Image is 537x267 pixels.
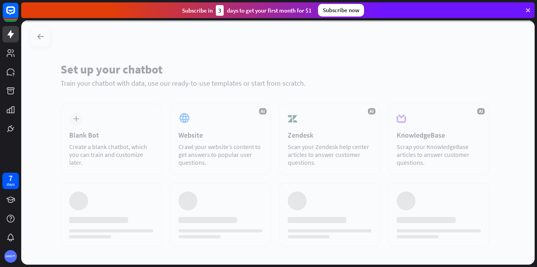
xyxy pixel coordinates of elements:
[182,5,312,16] div: Subscribe in days to get your first month for $1
[318,4,364,17] div: Subscribe now
[7,182,15,187] div: days
[2,173,19,189] a: 7 days
[9,175,13,182] div: 7
[216,5,224,16] div: 3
